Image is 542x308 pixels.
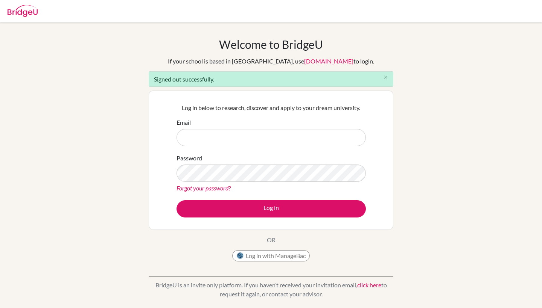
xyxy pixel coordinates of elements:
[177,103,366,112] p: Log in below to research, discover and apply to your dream university.
[177,184,231,192] a: Forgot your password?
[149,71,393,87] div: Signed out successfully.
[149,281,393,299] p: BridgeU is an invite only platform. If you haven’t received your invitation email, to request it ...
[267,236,276,245] p: OR
[177,118,191,127] label: Email
[232,250,310,261] button: Log in with ManageBac
[177,154,202,163] label: Password
[378,72,393,83] button: Close
[383,74,388,80] i: close
[357,281,381,288] a: click here
[219,38,323,51] h1: Welcome to BridgeU
[304,57,353,65] a: [DOMAIN_NAME]
[177,200,366,217] button: Log in
[8,5,38,17] img: Bridge-U
[168,57,374,66] div: If your school is based in [GEOGRAPHIC_DATA], use to login.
